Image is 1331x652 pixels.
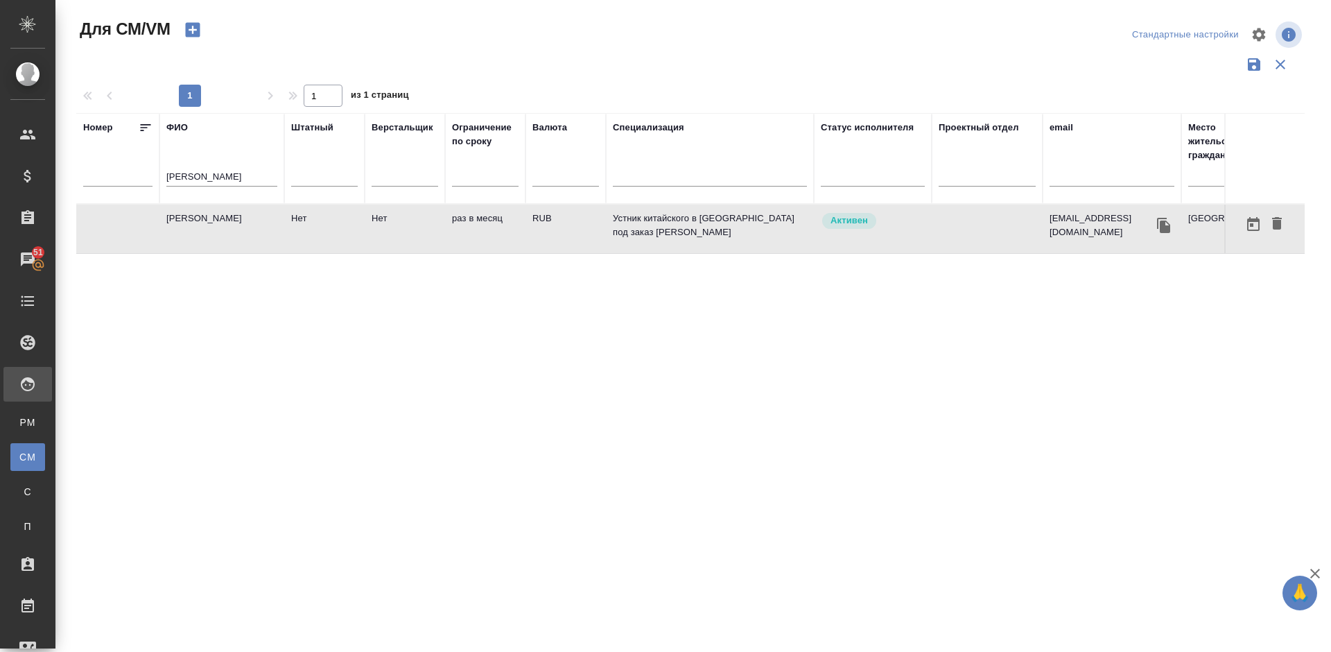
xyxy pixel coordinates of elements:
span: PM [17,415,38,429]
td: раз в месяц [445,205,525,253]
div: Валюта [532,121,567,135]
div: Статус исполнителя [821,121,914,135]
p: Активен [830,214,868,228]
div: Номер [83,121,113,135]
div: Специализация [613,121,684,135]
a: С [10,478,45,506]
span: П [17,520,38,533]
div: Штатный [291,121,333,135]
div: split button [1129,24,1242,46]
div: Рядовой исполнитель: назначай с учетом рейтинга [821,212,925,230]
div: email [1050,121,1073,135]
button: Сбросить фильтры [1267,51,1294,78]
td: RUB [525,205,606,253]
div: Проектный отдел [939,121,1019,135]
div: Верстальщик [372,121,433,135]
button: Удалить [1265,212,1289,237]
td: [GEOGRAPHIC_DATA] [1181,205,1306,253]
span: CM [17,450,38,464]
td: Нет [365,205,445,253]
a: CM [10,443,45,471]
p: [EMAIL_ADDRESS][DOMAIN_NAME] [1050,212,1154,239]
td: Нет [284,205,365,253]
button: 🙏 [1282,576,1317,610]
a: П [10,513,45,540]
span: Для СМ/VM [76,18,171,40]
div: Место жительства(Город), гражданство [1188,121,1299,162]
button: Скопировать [1154,215,1174,236]
p: Устник китайского в [GEOGRAPHIC_DATA] под заказ [PERSON_NAME] [613,212,807,239]
span: 🙏 [1288,578,1312,608]
button: Создать [176,18,209,42]
span: Посмотреть информацию [1276,22,1305,48]
span: Настроить таблицу [1242,18,1276,51]
button: Сохранить фильтры [1241,51,1267,78]
span: С [17,485,38,499]
button: Открыть календарь загрузки [1242,212,1265,237]
span: из 1 страниц [351,87,409,107]
a: 51 [3,242,52,277]
span: 51 [25,246,51,259]
a: PM [10,409,45,436]
div: Ограничение по сроку [452,121,519,148]
div: ФИО [166,121,188,135]
td: [PERSON_NAME] [159,205,284,253]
